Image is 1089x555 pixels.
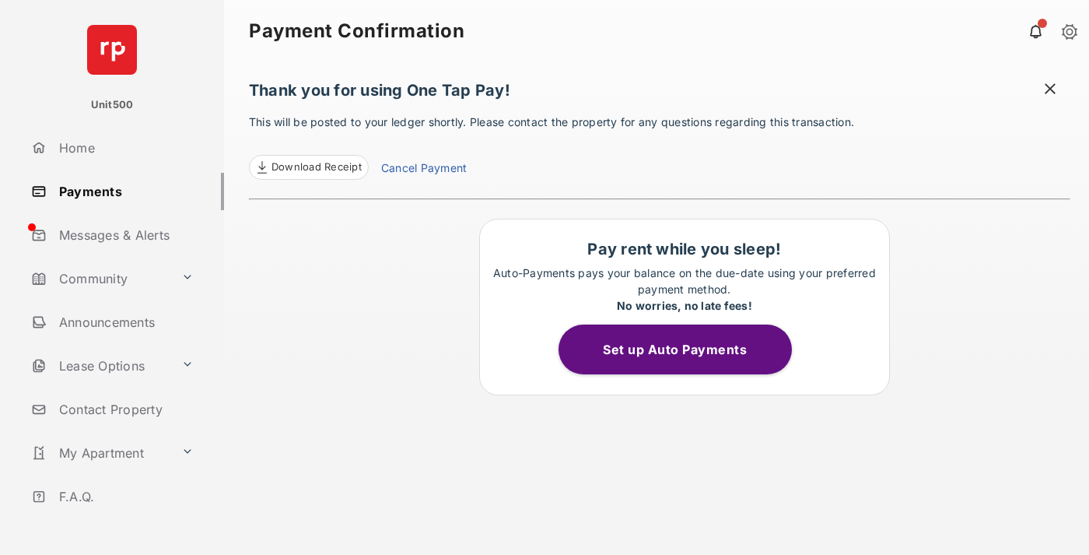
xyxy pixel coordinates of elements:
a: My Apartment [25,434,175,472]
h1: Pay rent while you sleep! [488,240,881,258]
a: Contact Property [25,391,224,428]
p: This will be posted to your ledger shortly. Please contact the property for any questions regardi... [249,114,1070,180]
a: Lease Options [25,347,175,385]
img: svg+xml;base64,PHN2ZyB4bWxucz0iaHR0cDovL3d3dy53My5vcmcvMjAwMC9zdmciIHdpZHRoPSI2NCIgaGVpZ2h0PSI2NC... [87,25,137,75]
a: Cancel Payment [381,160,467,180]
span: Download Receipt [271,160,362,175]
a: Home [25,129,224,167]
a: F.A.Q. [25,478,224,515]
button: Set up Auto Payments [559,325,792,374]
p: Unit500 [91,97,134,113]
a: Set up Auto Payments [559,342,811,357]
a: Download Receipt [249,155,369,180]
div: No worries, no late fees! [488,297,881,314]
a: Payments [25,173,224,210]
p: Auto-Payments pays your balance on the due-date using your preferred payment method. [488,265,881,314]
a: Community [25,260,175,297]
strong: Payment Confirmation [249,22,464,40]
a: Messages & Alerts [25,216,224,254]
h1: Thank you for using One Tap Pay! [249,81,1070,107]
a: Announcements [25,304,224,341]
